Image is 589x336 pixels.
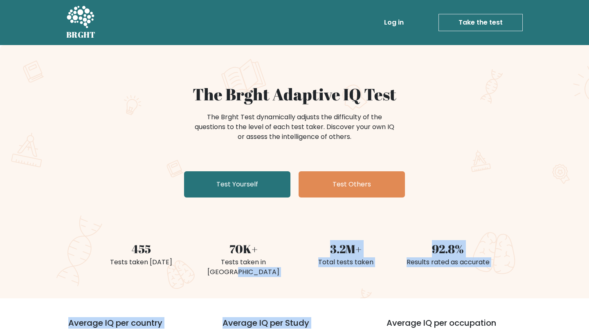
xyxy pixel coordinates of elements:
[184,171,290,198] a: Test Yourself
[197,240,290,257] div: 70K+
[402,257,494,267] div: Results rated as accurate
[402,240,494,257] div: 92.8%
[66,3,96,42] a: BRGHT
[66,30,96,40] h5: BRGHT
[299,171,405,198] a: Test Others
[381,14,407,31] a: Log in
[197,257,290,277] div: Tests taken in [GEOGRAPHIC_DATA]
[438,14,523,31] a: Take the test
[95,257,187,267] div: Tests taken [DATE]
[299,257,392,267] div: Total tests taken
[95,84,494,104] h1: The Brght Adaptive IQ Test
[95,240,187,257] div: 455
[192,112,397,142] div: The Brght Test dynamically adjusts the difficulty of the questions to the level of each test take...
[299,240,392,257] div: 3.2M+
